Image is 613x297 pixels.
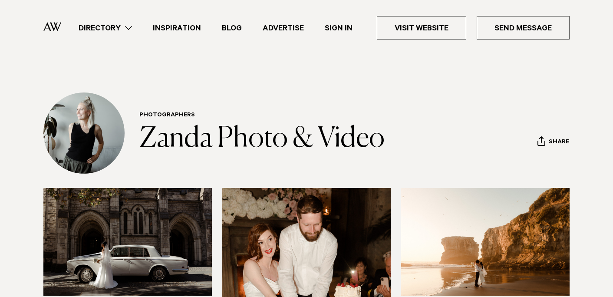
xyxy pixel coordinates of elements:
[252,22,314,34] a: Advertise
[549,139,569,147] span: Share
[43,22,61,31] img: Auckland Weddings Logo
[537,136,570,149] button: Share
[314,22,363,34] a: Sign In
[142,22,211,34] a: Inspiration
[377,16,466,40] a: Visit Website
[139,112,195,119] a: Photographers
[43,92,125,174] img: Profile Avatar
[139,125,385,153] a: Zanda Photo & Video
[477,16,570,40] a: Send Message
[211,22,252,34] a: Blog
[68,22,142,34] a: Directory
